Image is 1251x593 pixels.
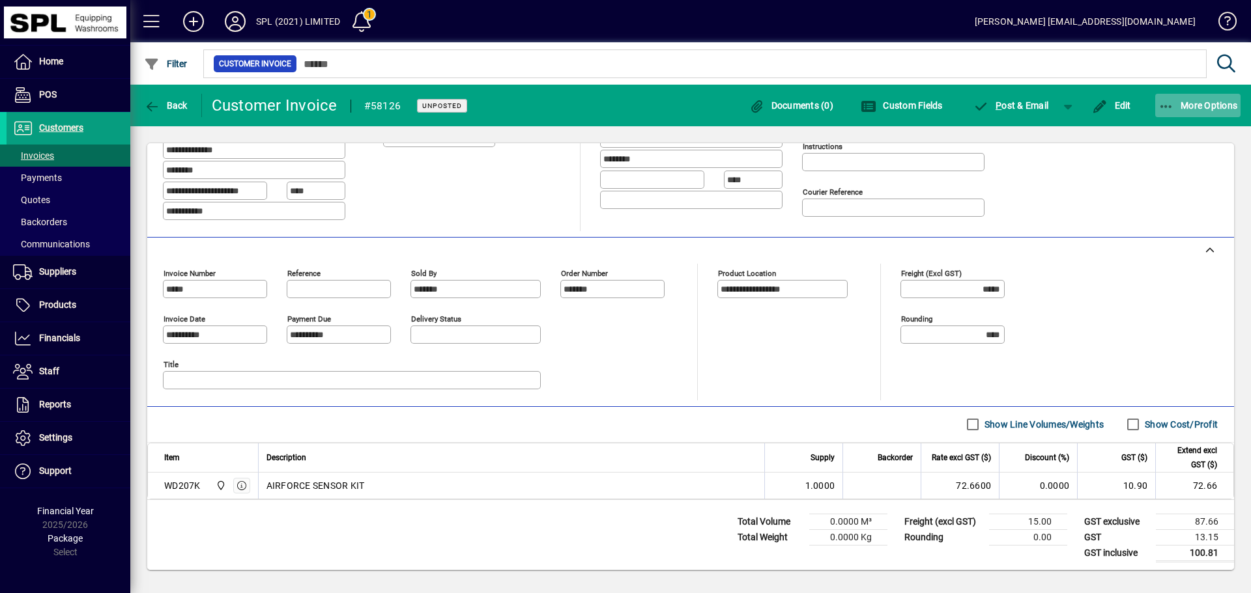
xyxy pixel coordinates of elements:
span: Discount (%) [1025,450,1069,465]
td: 100.81 [1156,545,1234,561]
a: Reports [7,389,130,421]
mat-label: Courier Reference [803,187,863,197]
td: 0.0000 M³ [809,514,887,529]
span: Staff [39,366,59,376]
button: Edit [1089,94,1134,117]
span: Custom Fields [861,100,943,111]
mat-label: Order number [561,268,608,277]
a: Products [7,289,130,322]
td: 13.15 [1156,529,1234,545]
span: Quotes [13,195,50,205]
div: WD207K [164,479,201,492]
td: Total Volume [731,514,809,529]
div: [PERSON_NAME] [EMAIL_ADDRESS][DOMAIN_NAME] [975,11,1196,32]
a: Communications [7,233,130,255]
mat-label: Invoice date [164,314,205,323]
span: 1.0000 [805,479,835,492]
span: Edit [1092,100,1131,111]
mat-label: Reference [287,268,321,277]
td: Rounding [898,529,989,545]
span: Suppliers [39,266,76,277]
span: Supply [811,450,835,465]
span: Customers [39,122,83,133]
mat-label: Delivery status [411,314,461,323]
a: POS [7,79,130,111]
button: Add [173,10,214,33]
span: Documents (0) [749,100,833,111]
mat-label: Payment due [287,314,331,323]
a: Financials [7,322,130,355]
button: Back [141,94,191,117]
a: Payments [7,167,130,189]
span: Package [48,533,83,544]
span: Products [39,299,76,310]
td: 15.00 [989,514,1067,529]
td: 0.0000 Kg [809,529,887,545]
span: ost & Email [973,100,1049,111]
div: SPL (2021) LIMITED [256,11,340,32]
a: Home [7,46,130,78]
td: 72.66 [1155,473,1233,499]
div: 72.6600 [929,479,991,492]
td: 87.66 [1156,514,1234,529]
button: Custom Fields [857,94,946,117]
span: Item [164,450,180,465]
a: Settings [7,422,130,454]
td: Total Weight [731,529,809,545]
span: Back [144,100,188,111]
button: Filter [141,52,191,76]
span: AIRFORCE SENSOR KIT [266,479,365,492]
app-page-header-button: Back [130,94,202,117]
a: Support [7,455,130,488]
td: Freight (excl GST) [898,514,989,529]
span: SPL (2021) Limited [212,478,227,493]
mat-label: Product location [718,268,776,277]
span: Backorders [13,217,67,227]
button: Post & Email [967,94,1056,117]
td: 0.00 [989,529,1067,545]
a: Suppliers [7,256,130,288]
span: Reports [39,399,71,409]
mat-label: Invoice number [164,268,216,277]
span: Settings [39,432,72,443]
td: 10.90 [1077,473,1155,499]
button: More Options [1155,94,1241,117]
span: Customer Invoice [219,57,291,70]
label: Show Cost/Profit [1142,418,1218,431]
mat-label: Title [164,359,179,368]
span: Communications [13,239,90,249]
span: Home [39,56,63,66]
a: Knowledge Base [1209,3,1235,45]
div: Customer Invoice [212,95,338,116]
td: GST inclusive [1078,545,1156,561]
span: Unposted [422,102,462,110]
td: GST [1078,529,1156,545]
a: Backorders [7,211,130,233]
mat-label: Instructions [803,142,842,151]
span: Extend excl GST ($) [1164,443,1217,472]
mat-label: Sold by [411,268,437,277]
td: 0.0000 [999,473,1077,499]
td: GST exclusive [1078,514,1156,529]
button: Documents (0) [745,94,837,117]
mat-label: Freight (excl GST) [901,268,962,277]
span: Rate excl GST ($) [932,450,991,465]
span: Payments [13,172,62,183]
div: #58126 [364,96,401,117]
span: Invoices [13,150,54,161]
span: POS [39,89,57,100]
span: GST ($) [1121,450,1147,465]
a: Invoices [7,145,130,167]
button: Profile [214,10,256,33]
span: More Options [1158,100,1238,111]
span: Filter [144,59,188,69]
span: Description [266,450,306,465]
span: Financials [39,333,80,343]
span: P [996,100,1001,111]
label: Show Line Volumes/Weights [982,418,1104,431]
span: Backorder [878,450,913,465]
a: Quotes [7,189,130,211]
span: Support [39,465,72,476]
mat-label: Rounding [901,314,932,323]
span: Financial Year [37,506,94,516]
